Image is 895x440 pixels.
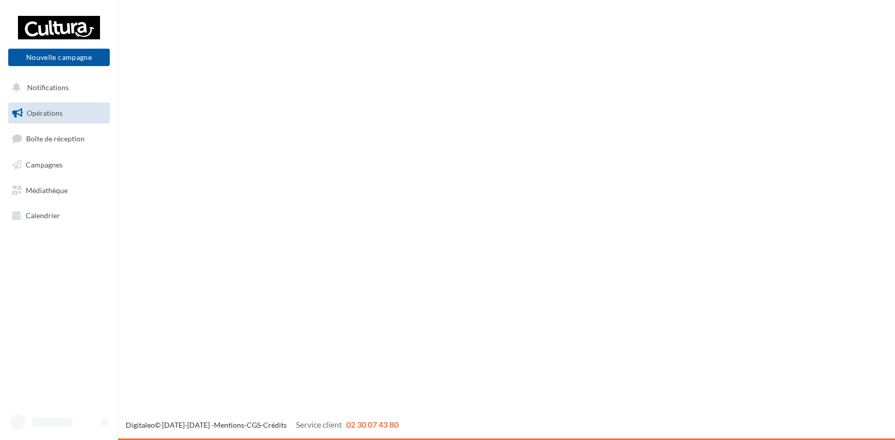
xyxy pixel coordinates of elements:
span: Service client [296,420,342,429]
a: Crédits [263,421,287,429]
span: Médiathèque [26,185,68,194]
a: Digitaleo [126,421,155,429]
span: © [DATE]-[DATE] - - - [126,421,399,429]
button: Nouvelle campagne [8,49,110,66]
a: Opérations [6,102,112,124]
a: Campagnes [6,154,112,176]
span: Opérations [27,109,63,117]
span: Boîte de réception [26,134,85,143]
span: 02 30 07 43 80 [346,420,399,429]
button: Notifications [6,77,108,98]
a: Médiathèque [6,180,112,201]
span: Notifications [27,83,69,92]
a: Mentions [214,421,244,429]
span: Campagnes [26,160,63,169]
a: Calendrier [6,205,112,226]
a: Boîte de réception [6,128,112,150]
span: Calendrier [26,211,60,220]
a: CGS [247,421,261,429]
